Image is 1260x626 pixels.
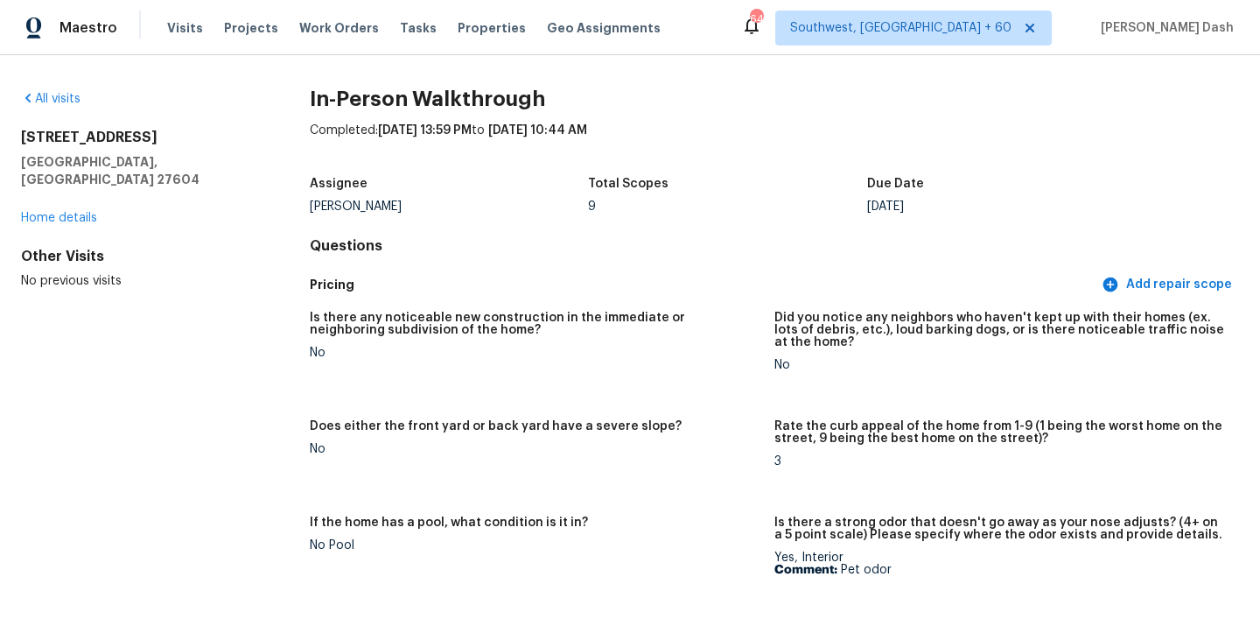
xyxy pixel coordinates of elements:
span: Work Orders [299,19,379,37]
div: No [310,443,760,455]
span: Tasks [400,22,437,34]
span: Geo Assignments [547,19,661,37]
span: Maestro [59,19,117,37]
div: Completed: to [310,122,1239,167]
div: Yes, Interior [774,552,1225,576]
h5: Total Scopes [588,178,668,190]
div: 641 [750,11,762,28]
h2: In-Person Walkthrough [310,90,1239,108]
span: Visits [167,19,203,37]
span: No previous visits [21,275,122,287]
h5: If the home has a pool, what condition is it in? [310,517,588,529]
button: Add repair scope [1098,269,1239,301]
span: [DATE] 10:44 AM [488,124,587,137]
div: 3 [774,455,1225,468]
div: No [774,359,1225,371]
a: All visits [21,93,80,105]
div: Other Visits [21,248,254,265]
h5: Is there a strong odor that doesn't go away as your nose adjusts? (4+ on a 5 point scale) Please ... [774,517,1225,541]
h5: Rate the curb appeal of the home from 1-9 (1 being the worst home on the street, 9 being the best... [774,420,1225,445]
div: No [310,347,760,359]
h4: Questions [310,237,1239,255]
span: Projects [224,19,278,37]
span: Southwest, [GEOGRAPHIC_DATA] + 60 [790,19,1011,37]
span: [PERSON_NAME] Dash [1094,19,1234,37]
h5: Is there any noticeable new construction in the immediate or neighboring subdivision of the home? [310,312,760,336]
div: No Pool [310,539,760,552]
div: [DATE] [867,200,1146,213]
h5: [GEOGRAPHIC_DATA], [GEOGRAPHIC_DATA] 27604 [21,153,254,188]
h5: Does either the front yard or back yard have a severe slope? [310,420,682,433]
b: Comment: [774,564,837,576]
span: [DATE] 13:59 PM [378,124,472,137]
span: Properties [458,19,526,37]
a: Home details [21,212,97,224]
h5: Due Date [867,178,924,190]
div: [PERSON_NAME] [310,200,589,213]
div: 9 [588,200,867,213]
h5: Did you notice any neighbors who haven't kept up with their homes (ex. lots of debris, etc.), lou... [774,312,1225,348]
span: Add repair scope [1105,274,1232,296]
h2: [STREET_ADDRESS] [21,129,254,146]
p: Pet odor [774,564,1225,576]
h5: Pricing [310,276,1098,294]
h5: Assignee [310,178,367,190]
